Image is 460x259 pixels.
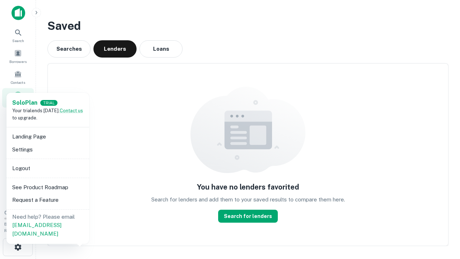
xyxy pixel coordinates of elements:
[9,143,86,156] li: Settings
[9,162,86,175] li: Logout
[9,181,86,194] li: See Product Roadmap
[40,100,57,106] div: TRIAL
[424,201,460,236] iframe: Chat Widget
[60,108,83,113] a: Contact us
[12,99,37,106] strong: Solo Plan
[12,108,83,121] span: Your trial ends [DATE]. to upgrade.
[9,194,86,206] li: Request a Feature
[12,222,61,237] a: [EMAIL_ADDRESS][DOMAIN_NAME]
[12,213,83,238] p: Need help? Please email
[9,130,86,143] li: Landing Page
[12,99,37,107] a: SoloPlan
